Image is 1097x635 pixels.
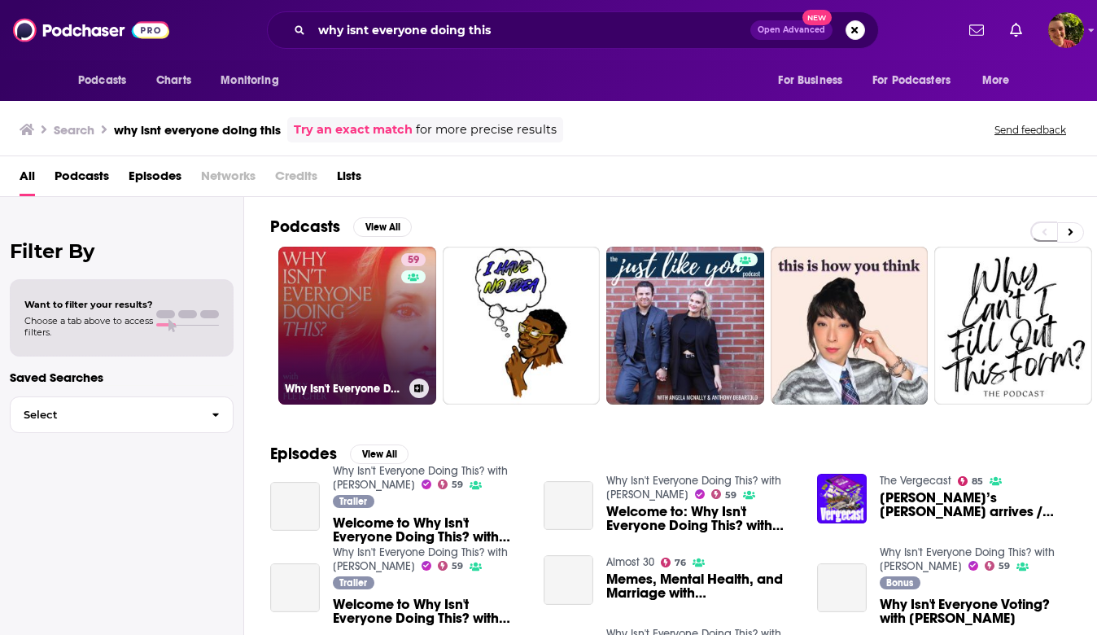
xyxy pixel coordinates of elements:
[270,563,320,613] a: Welcome to Why Isn't Everyone Doing This? with Emily Fletcher
[880,491,1071,519] a: Huawei’s HarmonyOS arrives / Microsoft's next gen Windows / Apple's WWDC preview
[767,65,863,96] button: open menu
[817,474,867,523] img: Huawei’s HarmonyOS arrives / Microsoft's next gen Windows / Apple's WWDC preview
[972,478,983,485] span: 85
[452,563,463,570] span: 59
[339,578,367,588] span: Trailer
[880,598,1071,625] span: Why Isn't Everyone Voting? with [PERSON_NAME]
[312,17,750,43] input: Search podcasts, credits, & more...
[333,598,524,625] span: Welcome to Why Isn't Everyone Doing This? with [PERSON_NAME]
[270,444,337,464] h2: Episodes
[711,489,737,499] a: 59
[1048,12,1084,48] img: User Profile
[438,561,464,571] a: 59
[606,572,798,600] a: Memes, Mental Health, and Marriage with Hannah Berner
[862,65,974,96] button: open menu
[999,563,1010,570] span: 59
[270,482,320,532] a: Welcome to Why Isn't Everyone Doing This? with Emily Fletcher
[129,163,181,196] a: Episodes
[67,65,147,96] button: open menu
[10,370,234,385] p: Saved Searches
[544,481,593,531] a: Welcome to: Why Isn't Everyone Doing This? with Emily Fletcher
[606,474,781,501] a: Why Isn't Everyone Doing This? with Emily Fletcher
[778,69,842,92] span: For Business
[544,555,593,605] a: Memes, Mental Health, and Marriage with Hannah Berner
[606,572,798,600] span: Memes, Mental Health, and Marriage with [PERSON_NAME]
[971,65,1030,96] button: open menu
[982,69,1010,92] span: More
[1048,12,1084,48] span: Logged in as Marz
[20,163,35,196] a: All
[606,555,654,569] a: Almost 30
[438,480,464,489] a: 59
[886,578,913,588] span: Bonus
[408,252,419,269] span: 59
[990,123,1071,137] button: Send feedback
[11,409,199,420] span: Select
[758,26,825,34] span: Open Advanced
[285,382,403,396] h3: Why Isn't Everyone Doing This? with [PERSON_NAME]
[333,516,524,544] span: Welcome to Why Isn't Everyone Doing This? with [PERSON_NAME]
[54,122,94,138] h3: Search
[872,69,951,92] span: For Podcasters
[337,163,361,196] a: Lists
[221,69,278,92] span: Monitoring
[201,163,256,196] span: Networks
[675,559,686,567] span: 76
[350,444,409,464] button: View All
[353,217,412,237] button: View All
[416,120,557,139] span: for more precise results
[294,120,413,139] a: Try an exact match
[606,505,798,532] span: Welcome to: Why Isn't Everyone Doing This? with [PERSON_NAME]
[156,69,191,92] span: Charts
[78,69,126,92] span: Podcasts
[958,476,984,486] a: 85
[750,20,833,40] button: Open AdvancedNew
[10,239,234,263] h2: Filter By
[270,217,340,237] h2: Podcasts
[817,563,867,613] a: Why Isn't Everyone Voting? with Emily Fletcher
[606,505,798,532] a: Welcome to: Why Isn't Everyone Doing This? with Emily Fletcher
[661,558,687,567] a: 76
[270,444,409,464] a: EpisodesView All
[55,163,109,196] a: Podcasts
[270,217,412,237] a: PodcastsView All
[24,299,153,310] span: Want to filter your results?
[880,491,1071,519] span: [PERSON_NAME]’s [PERSON_NAME] arrives / Microsoft's next gen Windows / Apple's WWDC preview
[880,474,951,488] a: The Vergecast
[802,10,832,25] span: New
[401,253,426,266] a: 59
[24,315,153,338] span: Choose a tab above to access filters.
[452,481,463,488] span: 59
[339,497,367,506] span: Trailer
[114,122,281,138] h3: why isnt everyone doing this
[10,396,234,433] button: Select
[333,545,508,573] a: Why Isn't Everyone Doing This? with Emily Fletcher
[1003,16,1029,44] a: Show notifications dropdown
[146,65,201,96] a: Charts
[333,516,524,544] a: Welcome to Why Isn't Everyone Doing This? with Emily Fletcher
[963,16,990,44] a: Show notifications dropdown
[209,65,299,96] button: open menu
[13,15,169,46] img: Podchaser - Follow, Share and Rate Podcasts
[725,492,736,499] span: 59
[275,163,317,196] span: Credits
[278,247,436,405] a: 59Why Isn't Everyone Doing This? with [PERSON_NAME]
[1048,12,1084,48] button: Show profile menu
[985,561,1011,571] a: 59
[267,11,879,49] div: Search podcasts, credits, & more...
[333,464,508,492] a: Why Isn't Everyone Doing This? with Emily Fletcher
[333,598,524,625] a: Welcome to Why Isn't Everyone Doing This? with Emily Fletcher
[880,598,1071,625] a: Why Isn't Everyone Voting? with Emily Fletcher
[880,545,1055,573] a: Why Isn't Everyone Doing This? with Emily Fletcher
